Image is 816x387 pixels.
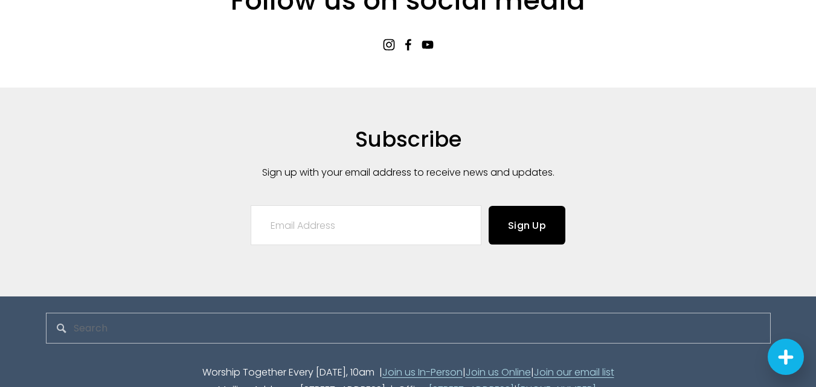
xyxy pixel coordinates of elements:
[466,364,531,382] a: Join us Online
[177,164,639,182] p: Sign up with your email address to receive news and updates.
[489,206,565,245] button: Sign Up
[46,313,771,344] input: Search
[422,39,434,51] a: YouTube
[383,39,395,51] a: Instagram
[177,124,639,154] h2: Subscribe
[382,364,463,382] a: Join us In-Person
[251,205,481,245] input: Email Address
[534,364,614,382] a: Join our email list
[402,39,414,51] a: Facebook
[508,219,546,232] span: Sign Up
